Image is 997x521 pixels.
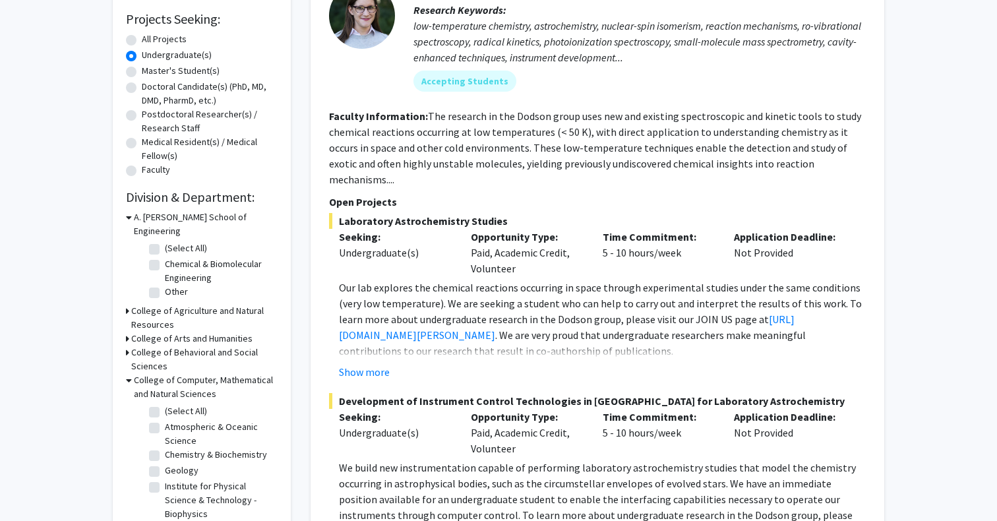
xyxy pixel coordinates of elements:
p: Seeking: [339,409,451,425]
h3: College of Agriculture and Natural Resources [131,304,278,332]
label: Other [165,285,188,299]
label: Atmospheric & Oceanic Science [165,420,274,448]
label: Chemical & Biomolecular Engineering [165,257,274,285]
p: Open Projects [329,194,866,210]
p: Time Commitment: [603,409,715,425]
iframe: Chat [10,462,56,511]
label: Institute for Physical Science & Technology - Biophysics [165,479,274,521]
label: Geology [165,464,198,477]
div: Not Provided [724,409,856,456]
fg-read-more: The research in the Dodson group uses new and existing spectroscopic and kinetic tools to study c... [329,109,861,186]
span: Laboratory Astrochemistry Studies [329,213,866,229]
p: Time Commitment: [603,229,715,245]
div: Not Provided [724,229,856,276]
mat-chip: Accepting Students [413,71,516,92]
label: Medical Resident(s) / Medical Fellow(s) [142,135,278,163]
div: 5 - 10 hours/week [593,409,725,456]
label: Undergraduate(s) [142,48,212,62]
p: Opportunity Type: [471,229,583,245]
p: Opportunity Type: [471,409,583,425]
p: Our lab explores the chemical reactions occurring in space through experimental studies under the... [339,280,866,359]
p: Application Deadline: [734,229,846,245]
h2: Division & Department: [126,189,278,205]
span: Development of Instrument Control Technologies in [GEOGRAPHIC_DATA] for Laboratory Astrochemistry [329,393,866,409]
div: Paid, Academic Credit, Volunteer [461,409,593,456]
label: Master's Student(s) [142,64,220,78]
h3: College of Computer, Mathematical and Natural Sciences [134,373,278,401]
b: Research Keywords: [413,3,506,16]
label: Postdoctoral Researcher(s) / Research Staff [142,107,278,135]
label: Chemistry & Biochemistry [165,448,267,462]
div: 5 - 10 hours/week [593,229,725,276]
div: Undergraduate(s) [339,245,451,260]
button: Show more [339,364,390,380]
label: (Select All) [165,404,207,418]
h2: Projects Seeking: [126,11,278,27]
h3: College of Arts and Humanities [131,332,253,346]
b: Faculty Information: [329,109,428,123]
label: (Select All) [165,241,207,255]
label: Doctoral Candidate(s) (PhD, MD, DMD, PharmD, etc.) [142,80,278,107]
div: low-temperature chemistry, astrochemistry, nuclear-spin isomerism, reaction mechanisms, ro-vibrat... [413,18,866,65]
label: Faculty [142,163,170,177]
label: All Projects [142,32,187,46]
div: Paid, Academic Credit, Volunteer [461,229,593,276]
p: Application Deadline: [734,409,846,425]
p: Seeking: [339,229,451,245]
h3: A. [PERSON_NAME] School of Engineering [134,210,278,238]
h3: College of Behavioral and Social Sciences [131,346,278,373]
div: Undergraduate(s) [339,425,451,441]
